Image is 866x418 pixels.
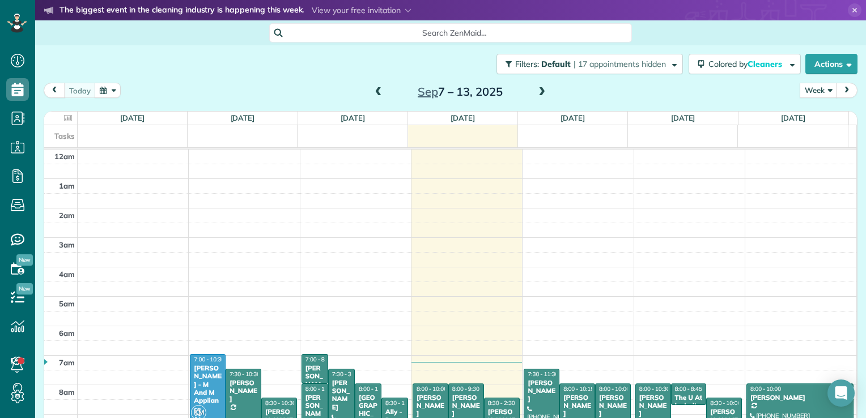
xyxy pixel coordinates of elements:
span: 5am [59,299,75,308]
span: 7:00 - 10:30 [194,356,224,363]
a: [DATE] [561,113,585,122]
span: 4am [59,270,75,279]
span: 8:00 - 10:00 [599,385,630,393]
button: Week [800,83,837,98]
a: [DATE] [781,113,805,122]
button: Actions [805,54,857,74]
strong: The biggest event in the cleaning industry is happening this week. [60,5,304,17]
span: | 17 appointments hidden [574,59,666,69]
div: [PERSON_NAME] [750,394,850,402]
div: [PERSON_NAME] [527,379,556,403]
div: [PERSON_NAME] [598,394,627,418]
span: Sep [418,84,438,99]
button: Colored byCleaners [689,54,801,74]
span: 7:30 - 3:30 [332,370,359,378]
div: [PERSON_NAME] [639,394,668,418]
div: Open Intercom Messenger [827,379,855,407]
a: [DATE] [451,113,475,122]
a: [DATE] [231,113,255,122]
span: 3am [59,240,75,249]
a: [DATE] [671,113,695,122]
button: next [836,83,857,98]
span: Cleaners [748,59,784,69]
div: [PERSON_NAME] [452,394,481,418]
span: 7:30 - 10:30 [230,370,260,378]
span: 2am [59,211,75,220]
div: [PERSON_NAME] [563,394,592,418]
span: 8:00 - 10:30 [639,385,670,393]
span: 8:00 - 10:15 [563,385,594,393]
span: Default [541,59,571,69]
span: 6am [59,329,75,338]
a: [DATE] [120,113,145,122]
span: Colored by [708,59,786,69]
span: 8:30 - 10:30 [265,399,296,407]
h2: 7 – 13, 2025 [389,86,531,98]
span: 8:00 - 12:30 [305,385,336,393]
span: New [16,283,33,295]
div: [PERSON_NAME] [416,394,445,418]
span: Tasks [54,131,75,140]
span: 8:30 - 10:00 [710,399,741,407]
span: 8:00 - 9:30 [452,385,479,393]
div: [PERSON_NAME] - M And M Appliance [193,364,222,413]
span: 8:00 - 8:45 [675,385,702,393]
a: [DATE] [341,113,365,122]
button: Filters: Default | 17 appointments hidden [496,54,683,74]
span: 8:00 - 10:30 [359,385,389,393]
span: 7am [59,358,75,367]
div: [PERSON_NAME] [305,364,325,397]
span: 12am [54,152,75,161]
span: 8am [59,387,75,396]
div: The U At Ledroit [674,394,703,410]
a: Filters: Default | 17 appointments hidden [491,54,683,74]
span: 8:30 - 2:30 [488,399,515,407]
span: 8:00 - 10:00 [417,385,447,393]
span: New [16,254,33,266]
span: 7:00 - 8:00 [305,356,333,363]
button: today [64,83,96,98]
span: 1am [59,181,75,190]
button: prev [44,83,65,98]
div: [PERSON_NAME] [229,379,258,403]
span: 8:30 - 10:30 [385,399,416,407]
div: [PERSON_NAME] [332,379,351,412]
span: 8:00 - 10:00 [750,385,781,393]
span: Filters: [515,59,539,69]
span: 7:30 - 11:30 [528,370,558,378]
